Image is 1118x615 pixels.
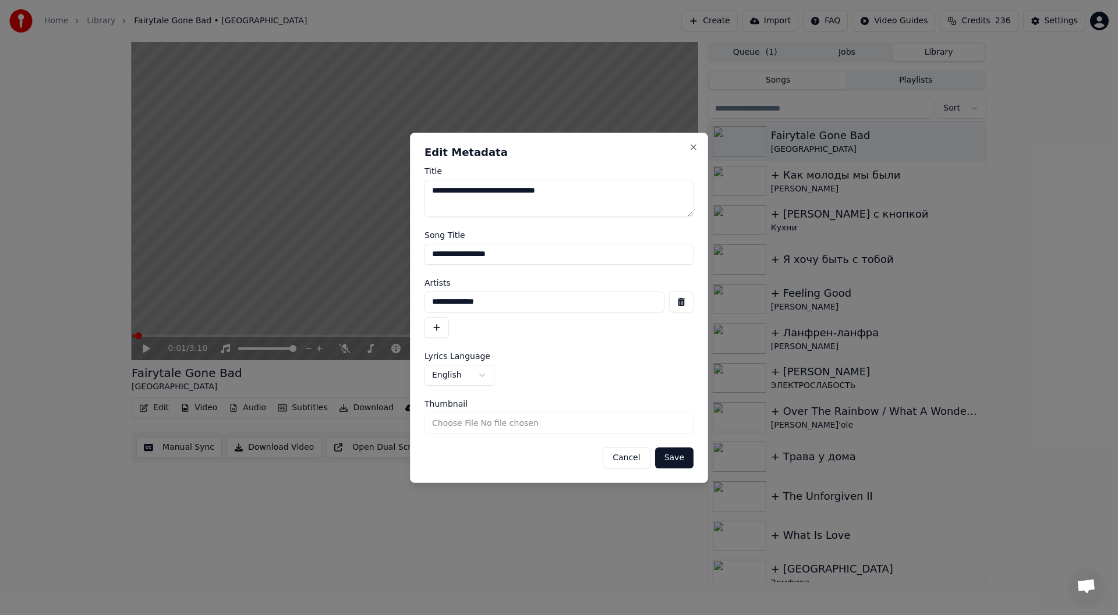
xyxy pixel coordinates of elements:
[603,447,650,468] button: Cancel
[424,279,694,287] label: Artists
[424,147,694,158] h2: Edit Metadata
[424,167,694,175] label: Title
[424,352,490,360] span: Lyrics Language
[424,400,468,408] span: Thumbnail
[655,447,694,468] button: Save
[424,231,694,239] label: Song Title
